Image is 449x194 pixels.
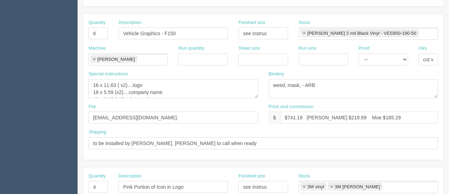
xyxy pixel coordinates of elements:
div: [PERSON_NAME] 2 mil Black Vinyl - VES950-190-50 [308,31,417,36]
textarea: 16 x 11.63 ( x2)....logo 18 x 5.59 (x2)....company name 48 x 9.65 ( x2)... logo and company name [89,79,258,98]
label: Inks [419,45,427,52]
label: Special instructions [89,71,128,77]
label: Shipping [89,129,107,136]
label: Description [119,19,141,26]
div: 3M [PERSON_NAME] [335,184,380,189]
label: Bindery [269,71,284,77]
label: Finished size [238,173,265,180]
div: $ [269,112,280,124]
div: 3M vinyl [308,184,324,189]
label: Proof [359,45,370,52]
label: Machine [89,45,106,52]
label: Quantity [89,19,105,26]
label: File [89,104,96,110]
label: Finished size [238,19,265,26]
textarea: weed, mask, - ARB [269,79,438,98]
label: Stock [299,19,310,26]
label: Price and commission [269,104,314,110]
div: [PERSON_NAME] [97,57,135,62]
label: Quantity [89,173,105,180]
label: Sheet size [238,45,260,52]
label: Stock [299,173,310,180]
label: Run size [299,45,317,52]
label: Run quantity [178,45,204,52]
label: Description [119,173,141,180]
